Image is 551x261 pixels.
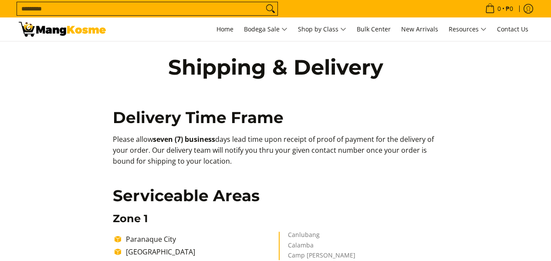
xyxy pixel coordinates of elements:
[288,252,429,260] li: Camp [PERSON_NAME]
[288,232,429,242] li: Canlubang
[113,212,438,225] h3: Zone 1
[493,17,533,41] a: Contact Us
[401,25,438,33] span: New Arrivals
[444,17,491,41] a: Resources
[244,24,287,35] span: Bodega Sale
[294,17,351,41] a: Shop by Class
[504,6,514,12] span: ₱0
[113,108,438,127] h2: Delivery Time Frame
[212,17,238,41] a: Home
[449,24,487,35] span: Resources
[122,247,276,257] li: [GEOGRAPHIC_DATA]
[397,17,443,41] a: New Arrivals
[113,134,438,175] p: Please allow days lead time upon receipt of proof of payment for the delivery of your order. Our ...
[113,186,438,206] h2: Serviceable Areas
[483,4,516,14] span: •
[216,25,233,33] span: Home
[497,25,528,33] span: Contact Us
[352,17,395,41] a: Bulk Center
[288,242,429,253] li: Calamba
[298,24,346,35] span: Shop by Class
[357,25,391,33] span: Bulk Center
[115,17,533,41] nav: Main Menu
[149,54,402,80] h1: Shipping & Delivery
[153,134,215,144] b: seven (7) business
[496,6,502,12] span: 0
[240,17,292,41] a: Bodega Sale
[19,22,106,37] img: Shipping &amp; Delivery Page l Mang Kosme: Home Appliances Warehouse Sale!
[264,2,277,15] button: Search
[126,234,176,244] span: Paranaque City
